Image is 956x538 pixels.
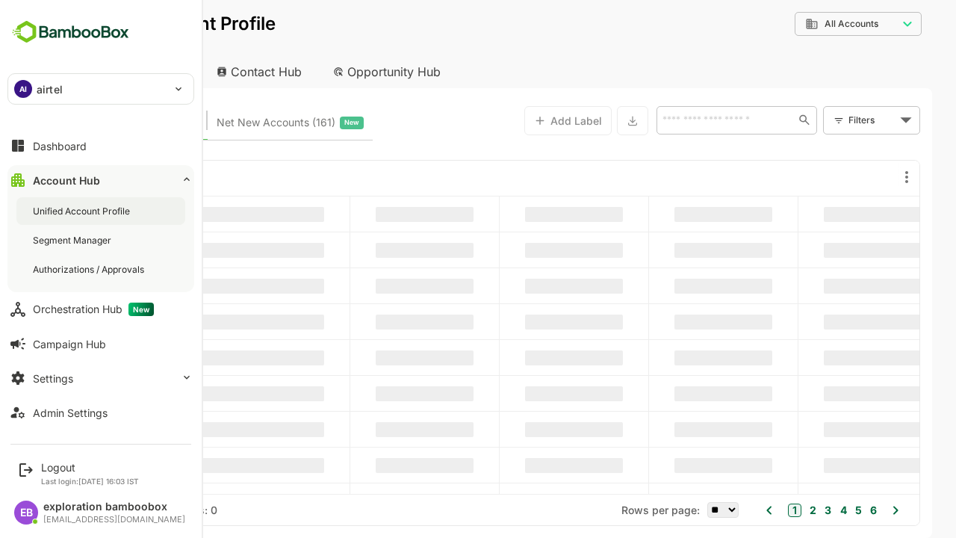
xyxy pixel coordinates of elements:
[33,372,73,385] div: Settings
[472,106,559,135] button: Add Label
[41,477,139,486] p: Last login: [DATE] 16:03 IST
[7,398,194,427] button: Admin Settings
[7,329,194,359] button: Campaign Hub
[33,263,147,276] div: Authorizations / Approvals
[7,131,194,161] button: Dashboard
[24,15,223,33] p: Unified Account Profile
[736,504,749,517] button: 1
[33,338,106,350] div: Campaign Hub
[8,74,193,104] div: AIairtel
[152,55,263,88] div: Contact Hub
[45,504,165,516] div: Total Rows: -- | Rows: 0
[7,165,194,195] button: Account Hub
[33,174,100,187] div: Account Hub
[14,501,38,525] div: EB
[164,113,311,132] div: Newly surfaced ICP-fit accounts from Intent, Website, LinkedIn, and other engagement signals.
[814,502,825,519] button: 6
[43,501,185,513] div: exploration bamboobox
[33,406,108,419] div: Admin Settings
[799,502,810,519] button: 5
[53,113,138,132] span: Known accounts you’ve identified to target - imported from CRM, Offline upload, or promoted from ...
[795,105,868,136] div: Filters
[565,106,596,135] button: Export the selected data as CSV
[769,502,779,519] button: 3
[7,18,134,46] img: BambooboxFullLogoMark.5f36c76dfaba33ec1ec1367b70bb1252.svg
[7,363,194,393] button: Settings
[33,234,114,247] div: Segment Manager
[43,515,185,525] div: [EMAIL_ADDRESS][DOMAIN_NAME]
[164,113,283,132] span: Net New Accounts ( 161 )
[33,303,154,316] div: Orchestration Hub
[269,55,402,88] div: Opportunity Hub
[796,112,844,128] div: Filters
[14,80,32,98] div: AI
[41,461,139,474] div: Logout
[33,140,87,152] div: Dashboard
[128,303,154,316] span: New
[754,502,764,519] button: 2
[24,55,146,88] div: Account Hub
[772,19,826,29] span: All Accounts
[292,113,307,132] span: New
[742,10,869,39] div: All Accounts
[784,502,795,519] button: 4
[569,504,648,516] span: Rows per page:
[33,205,133,217] div: Unified Account Profile
[37,81,63,97] p: airtel
[753,17,845,31] div: All Accounts
[7,294,194,324] button: Orchestration HubNew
